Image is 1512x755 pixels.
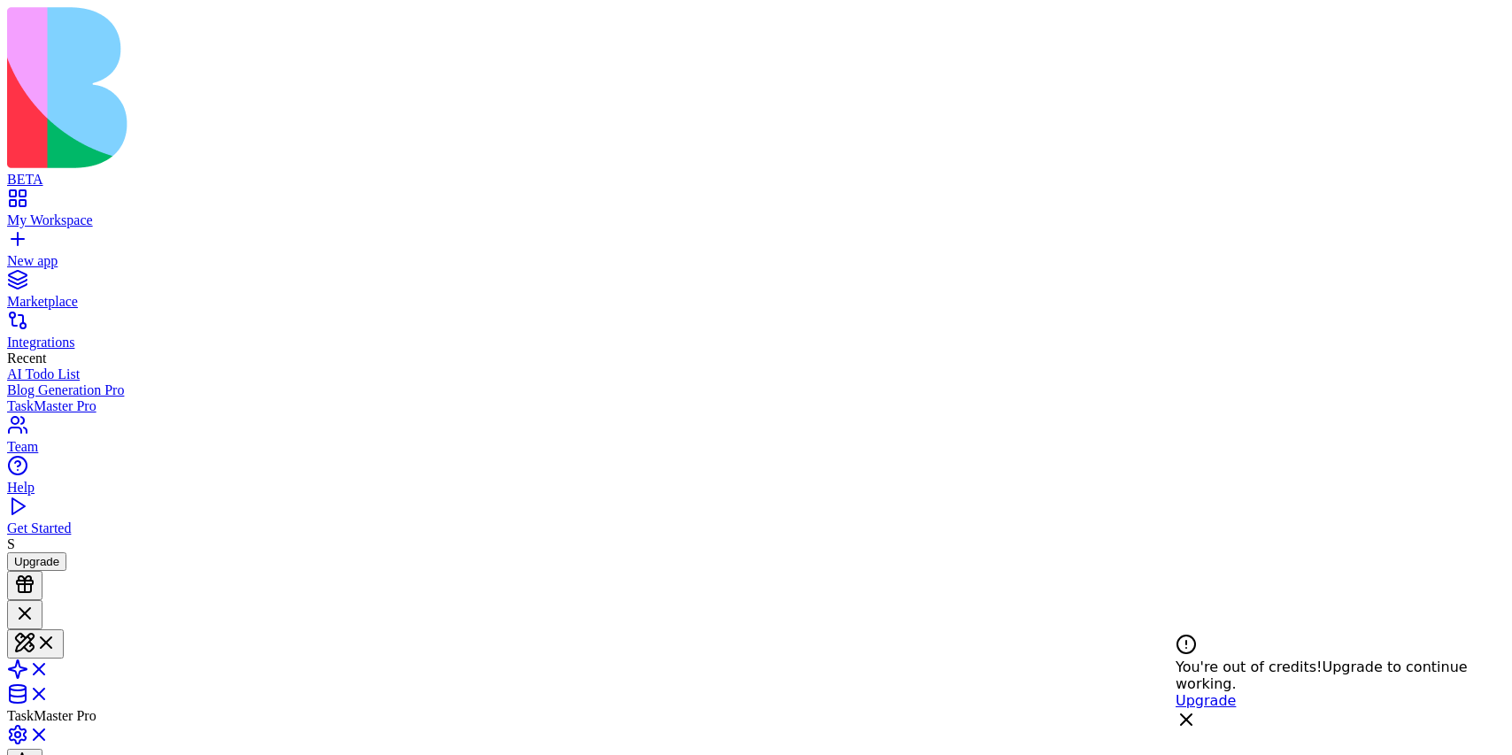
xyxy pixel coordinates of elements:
a: Integrations [7,319,1505,351]
div: New app [7,253,1505,269]
a: Help [7,464,1505,496]
div: Help [7,480,1505,496]
a: TaskMaster Pro [7,398,1505,414]
button: Upgrade [7,552,66,571]
span: Upgrade to continue working. [1176,659,1468,692]
a: Upgrade [7,553,66,568]
a: My Workspace [7,196,1505,228]
div: BETA [7,172,1505,188]
a: Team [7,423,1505,455]
img: logo [7,7,719,168]
a: Get Started [7,505,1505,536]
div: Integrations [7,335,1505,351]
span: S [7,536,15,551]
a: Blog Generation Pro [7,382,1505,398]
div: Get Started [7,520,1505,536]
span: TaskMaster Pro [7,708,96,723]
a: Upgrade [1176,692,1236,709]
span: Recent [7,351,46,366]
a: BETA [7,156,1505,188]
a: Marketplace [7,278,1505,310]
a: New app [7,237,1505,269]
span: You're out of credits! [1176,659,1322,675]
div: Team [7,439,1505,455]
div: My Workspace [7,212,1505,228]
a: AI Todo List [7,366,1505,382]
div: Marketplace [7,294,1505,310]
